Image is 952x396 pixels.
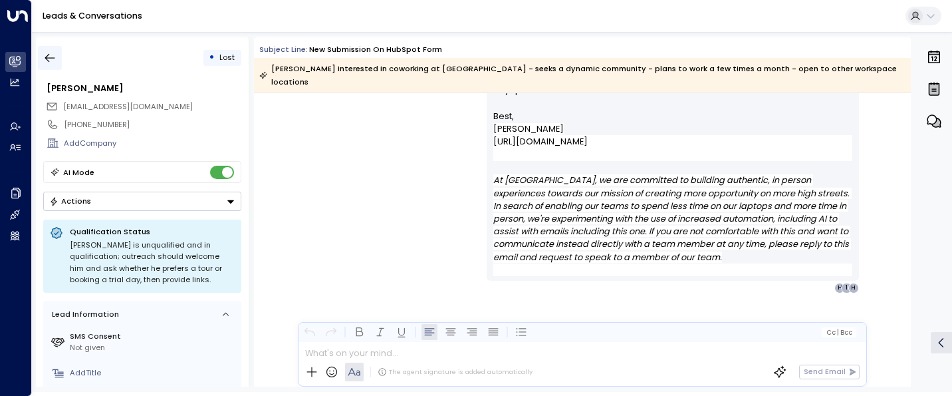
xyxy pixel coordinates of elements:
label: SMS Consent [70,331,237,342]
a: [URL][DOMAIN_NAME] [493,135,588,148]
span: markharper007@gmail.com [63,101,193,112]
div: • [209,48,215,67]
div: [PHONE_NUMBER] [64,119,241,130]
div: New submission on HubSpot Form [309,44,442,55]
div: Not given [70,342,237,353]
div: AddCompany [64,138,241,149]
span: Best, [493,110,514,122]
div: H [834,283,845,294]
button: Actions [43,192,241,211]
div: [PERSON_NAME] is unqualified and in qualification; outreach should welcome him and ask whether he... [70,240,235,286]
div: 1 [841,283,852,294]
span: [PERSON_NAME] [493,123,564,134]
em: At [GEOGRAPHIC_DATA], we are committed to building authentic, in person experiences towards our m... [493,174,852,262]
button: Cc|Bcc [822,327,856,337]
a: Leads & Conversations [43,10,142,21]
span: Cc Bcc [826,329,852,336]
div: Button group with a nested menu [43,192,241,211]
div: AI Mode [63,166,94,179]
button: Undo [302,324,318,340]
div: The agent signature is added automatically [378,367,533,377]
p: Qualification Status [70,226,235,237]
div: H [848,283,859,294]
span: | [837,329,839,336]
div: [PERSON_NAME] [47,82,241,95]
div: [PERSON_NAME] interested in coworking at [GEOGRAPHIC_DATA] - seeks a dynamic community - plans to... [259,62,904,89]
div: Actions [49,196,91,206]
span: Subject Line: [259,44,308,55]
div: AddTitle [70,367,237,379]
span: [EMAIL_ADDRESS][DOMAIN_NAME] [63,101,193,112]
span: Lost [219,52,235,63]
button: Redo [323,324,339,340]
div: Lead Information [48,309,119,320]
